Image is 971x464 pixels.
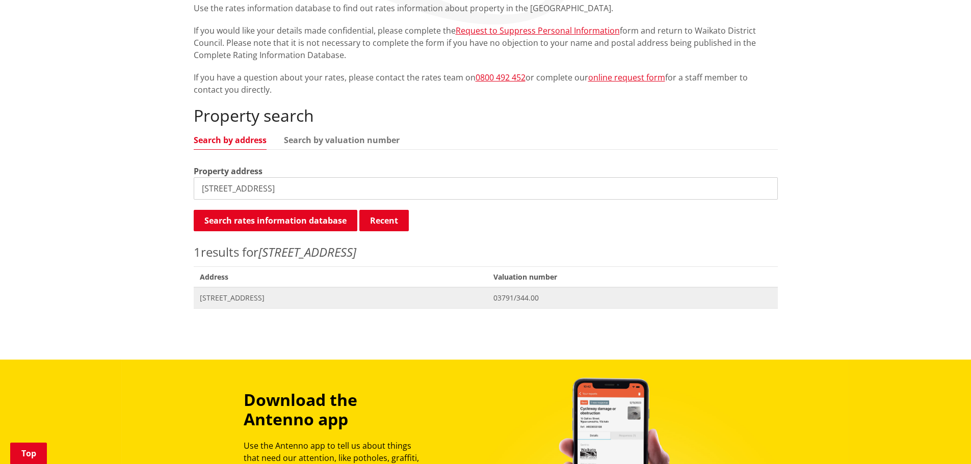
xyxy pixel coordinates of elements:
a: [STREET_ADDRESS] 03791/344.00 [194,287,778,308]
p: Use the rates information database to find out rates information about property in the [GEOGRAPHI... [194,2,778,14]
button: Recent [359,210,409,231]
span: [STREET_ADDRESS] [200,293,482,303]
a: online request form [588,72,665,83]
label: Property address [194,165,263,177]
a: Top [10,443,47,464]
a: Search by valuation number [284,136,400,144]
h3: Download the Antenno app [244,390,428,429]
span: 1 [194,243,201,260]
p: If you would like your details made confidential, please complete the form and return to Waikato ... [194,24,778,61]
span: 03791/344.00 [493,293,771,303]
iframe: Messenger Launcher [924,421,961,458]
p: If you have a question about your rates, please contact the rates team on or complete our for a s... [194,71,778,96]
h2: Property search [194,106,778,125]
a: Search by address [194,136,267,144]
a: Request to Suppress Personal Information [456,25,620,36]
span: Address [194,266,488,287]
input: e.g. Duke Street NGARUAWAHIA [194,177,778,200]
span: Valuation number [487,266,777,287]
a: 0800 492 452 [476,72,526,83]
em: [STREET_ADDRESS] [258,243,356,260]
button: Search rates information database [194,210,357,231]
p: results for [194,243,778,261]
